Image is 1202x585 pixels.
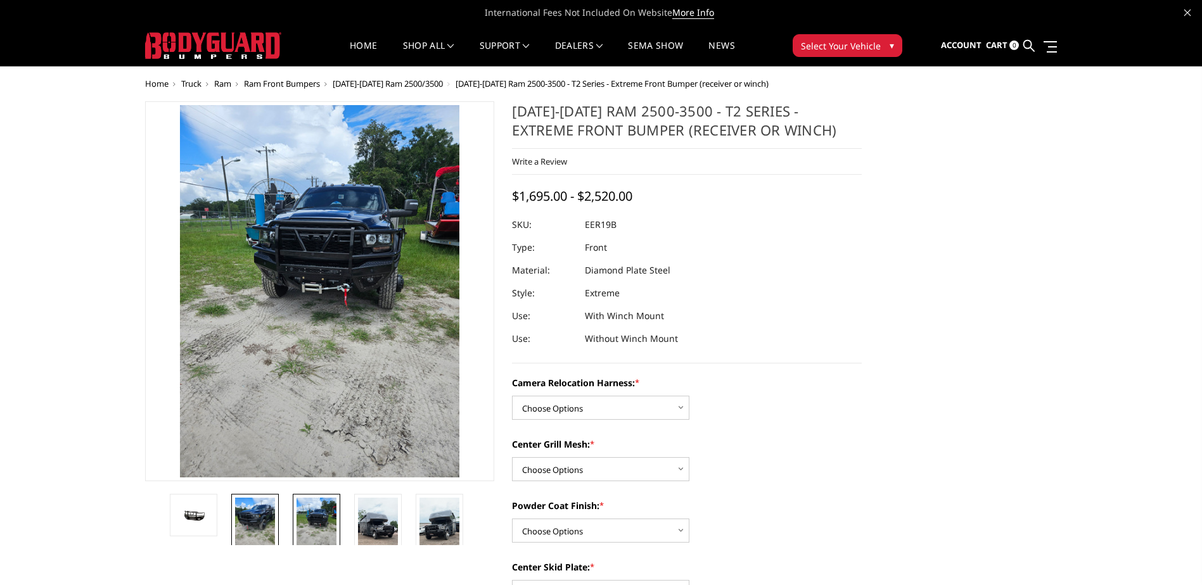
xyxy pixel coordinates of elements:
a: Dealers [555,41,603,66]
dt: Use: [512,327,575,350]
a: News [708,41,734,66]
a: Truck [181,78,201,89]
a: shop all [403,41,454,66]
dd: Front [585,236,607,259]
a: Home [145,78,169,89]
span: 0 [1009,41,1019,50]
span: Cart [986,39,1007,51]
iframe: Chat Widget [1139,524,1202,585]
img: 2019-2026 Ram 2500-3500 - T2 Series - Extreme Front Bumper (receiver or winch) [419,498,459,569]
a: [DATE]-[DATE] Ram 2500/3500 [333,78,443,89]
dt: SKU: [512,213,575,236]
dd: Diamond Plate Steel [585,259,670,282]
a: Cart 0 [986,28,1019,63]
label: Camera Relocation Harness: [512,376,862,389]
img: 2019-2026 Ram 2500-3500 - T2 Series - Extreme Front Bumper (receiver or winch) [358,498,398,569]
a: Support [480,41,530,66]
a: Account [941,28,981,63]
label: Powder Coat Finish: [512,499,862,512]
img: 2019-2026 Ram 2500-3500 - T2 Series - Extreme Front Bumper (receiver or winch) [174,506,214,524]
a: More Info [672,6,714,19]
label: Center Skid Plate: [512,560,862,574]
span: [DATE]-[DATE] Ram 2500-3500 - T2 Series - Extreme Front Bumper (receiver or winch) [456,78,769,89]
a: SEMA Show [628,41,683,66]
h1: [DATE]-[DATE] Ram 2500-3500 - T2 Series - Extreme Front Bumper (receiver or winch) [512,101,862,149]
button: Select Your Vehicle [793,34,902,57]
span: $1,695.00 - $2,520.00 [512,187,632,204]
span: ▾ [890,39,894,52]
img: 2019-2026 Ram 2500-3500 - T2 Series - Extreme Front Bumper (receiver or winch) [235,498,275,551]
dd: With Winch Mount [585,305,664,327]
a: Home [350,41,377,66]
label: Center Grill Mesh: [512,437,862,451]
a: 2019-2026 Ram 2500-3500 - T2 Series - Extreme Front Bumper (receiver or winch) [145,101,495,481]
dt: Material: [512,259,575,282]
img: 2019-2026 Ram 2500-3500 - T2 Series - Extreme Front Bumper (receiver or winch) [297,498,336,551]
a: Write a Review [512,156,567,167]
dt: Type: [512,236,575,259]
a: Ram [214,78,231,89]
a: Ram Front Bumpers [244,78,320,89]
span: Select Your Vehicle [801,39,881,53]
dd: Extreme [585,282,620,305]
dt: Use: [512,305,575,327]
dd: EER19B [585,213,617,236]
img: BODYGUARD BUMPERS [145,32,281,59]
dt: Style: [512,282,575,305]
span: Account [941,39,981,51]
dd: Without Winch Mount [585,327,678,350]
